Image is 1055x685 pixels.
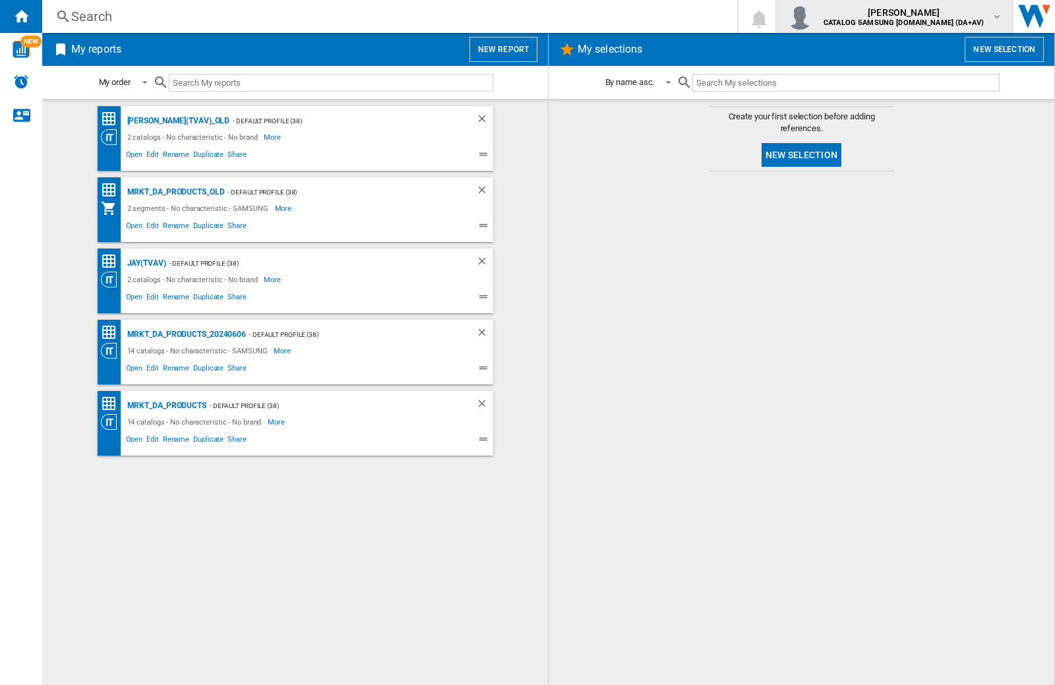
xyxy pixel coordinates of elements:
[101,200,124,216] div: My Assortment
[268,414,287,430] span: More
[124,200,275,216] div: 2 segments - No characteristic - SAMSUNG
[101,129,124,145] div: Category View
[965,37,1044,62] button: New selection
[226,220,249,235] span: Share
[476,113,493,129] div: Delete
[124,343,274,359] div: 14 catalogs - No characteristic - SAMSUNG
[575,37,645,62] h2: My selections
[476,184,493,200] div: Delete
[124,220,145,235] span: Open
[824,6,984,19] span: [PERSON_NAME]
[101,343,124,359] div: Category View
[99,77,131,87] div: My order
[124,184,225,200] div: MRKT_DA_PRODUCTS_OLD
[161,148,191,164] span: Rename
[144,291,161,307] span: Edit
[124,291,145,307] span: Open
[605,77,655,87] div: By name asc.
[226,362,249,378] span: Share
[161,291,191,307] span: Rename
[101,272,124,287] div: Category View
[229,113,449,129] div: - Default profile (38)
[101,324,124,341] div: Price Matrix
[144,220,161,235] span: Edit
[762,143,841,167] button: New selection
[124,113,230,129] div: [PERSON_NAME](TVAV)_old
[469,37,537,62] button: New report
[124,326,247,343] div: MRKT_DA_PRODUCTS_20240606
[191,362,226,378] span: Duplicate
[144,148,161,164] span: Edit
[692,74,999,92] input: Search My selections
[124,255,166,272] div: JAY(TVAV)
[144,362,161,378] span: Edit
[69,37,124,62] h2: My reports
[787,3,813,30] img: profile.jpg
[275,200,294,216] span: More
[161,362,191,378] span: Rename
[20,36,42,47] span: NEW
[124,148,145,164] span: Open
[476,326,493,343] div: Delete
[124,129,264,145] div: 2 catalogs - No characteristic - No brand
[226,433,249,449] span: Share
[206,398,450,414] div: - Default profile (38)
[144,433,161,449] span: Edit
[124,433,145,449] span: Open
[101,253,124,270] div: Price Matrix
[264,272,283,287] span: More
[101,182,124,198] div: Price Matrix
[124,362,145,378] span: Open
[225,184,450,200] div: - Default profile (38)
[161,220,191,235] span: Rename
[274,343,293,359] span: More
[166,255,450,272] div: - Default profile (38)
[124,398,206,414] div: MRKT_DA_PRODUCTS
[161,433,191,449] span: Rename
[13,74,29,90] img: alerts-logo.svg
[824,18,984,27] b: CATALOG SAMSUNG [DOMAIN_NAME] (DA+AV)
[191,291,226,307] span: Duplicate
[101,396,124,412] div: Price Matrix
[101,414,124,430] div: Category View
[13,41,30,58] img: wise-card.svg
[191,220,226,235] span: Duplicate
[124,272,264,287] div: 2 catalogs - No characteristic - No brand
[191,148,226,164] span: Duplicate
[124,414,268,430] div: 14 catalogs - No characteristic - No brand
[476,398,493,414] div: Delete
[709,111,894,134] span: Create your first selection before adding references.
[246,326,449,343] div: - Default profile (38)
[226,291,249,307] span: Share
[191,433,226,449] span: Duplicate
[169,74,493,92] input: Search My reports
[476,255,493,272] div: Delete
[264,129,283,145] span: More
[226,148,249,164] span: Share
[71,7,703,26] div: Search
[101,111,124,127] div: Price Matrix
